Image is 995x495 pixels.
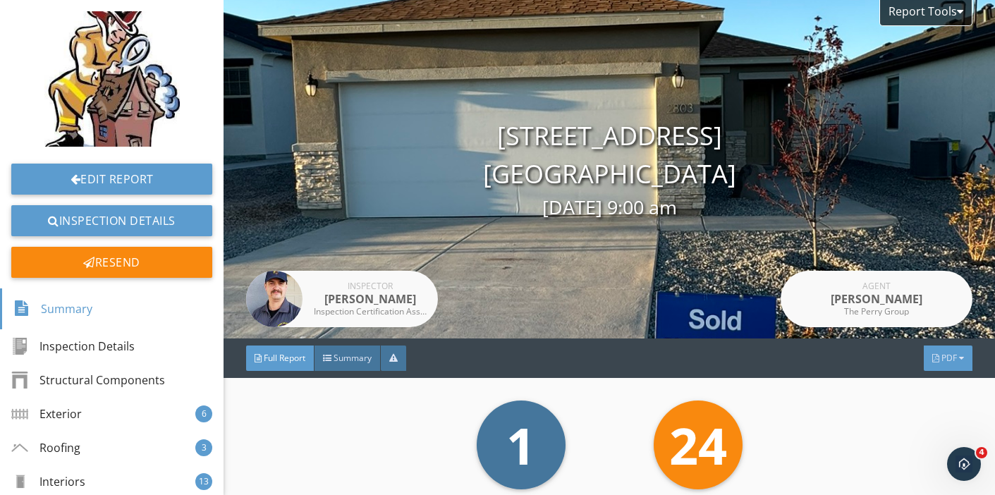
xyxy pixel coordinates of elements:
img: 20190307_154808.jpg [246,271,303,327]
div: Agent [820,282,933,291]
a: Inspection Details [11,205,212,236]
div: [PERSON_NAME] [820,291,933,307]
div: 13 [195,473,212,490]
span: 4 [976,447,987,458]
div: [STREET_ADDRESS] [GEOGRAPHIC_DATA] [224,117,995,222]
div: Inspection Details [11,338,135,355]
div: [DATE] 9:00 am [224,193,995,222]
div: Inspector [314,282,427,291]
div: 3 [195,439,212,456]
div: 6 [195,405,212,422]
iframe: Intercom live chat [947,447,981,481]
span: PDF [941,352,957,364]
span: Summary [334,352,372,364]
a: Edit Report [11,164,212,195]
div: The Perry Group [820,307,933,316]
div: Roofing [11,439,80,456]
a: Inspector [PERSON_NAME] Inspection Certification Associates [246,271,438,327]
div: Interiors [11,473,85,490]
div: Resend [11,247,212,278]
div: Inspection Certification Associates [314,307,427,316]
span: Full Report [264,352,305,364]
div: Structural Components [11,372,165,389]
div: Summary [13,297,92,321]
div: Exterior [11,405,82,422]
span: 1 [506,410,535,479]
span: 24 [669,410,727,479]
img: fireman_inspection_photo.jpg [44,11,180,147]
div: [PERSON_NAME] [314,291,427,307]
